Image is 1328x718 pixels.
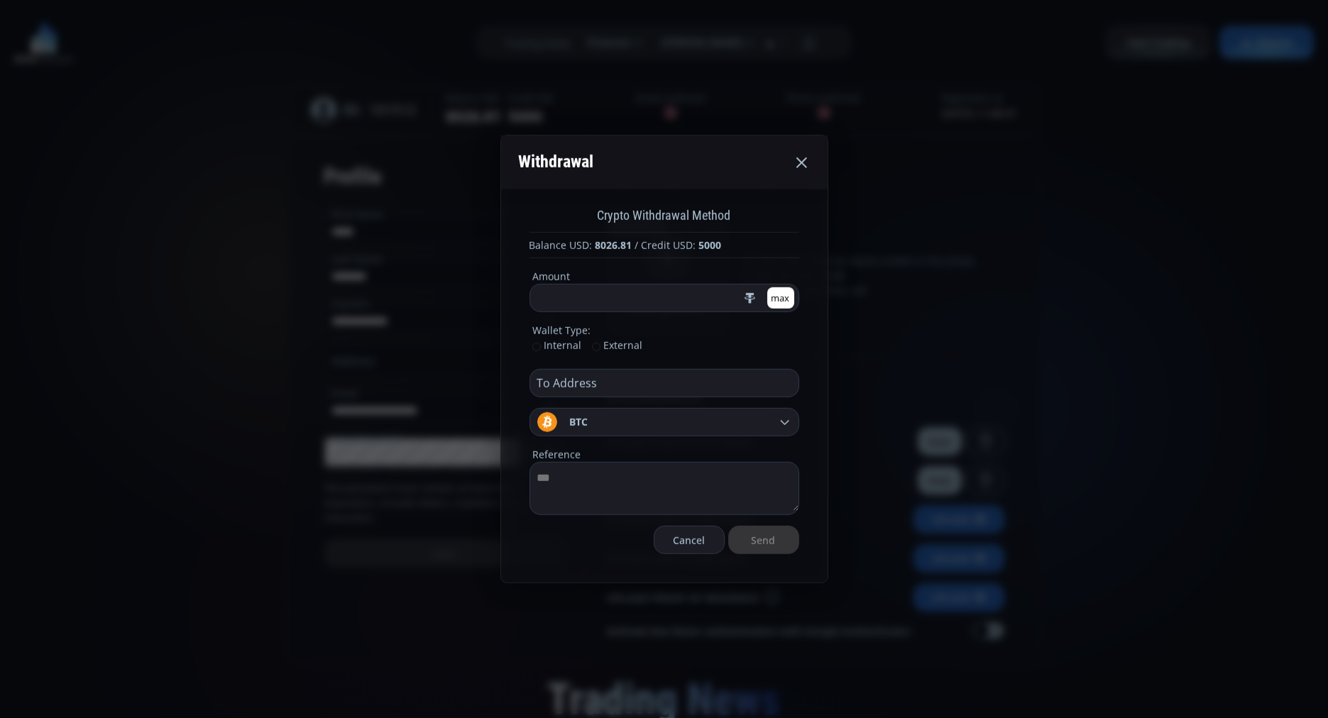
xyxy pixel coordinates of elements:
legend: Wallet Type: [533,323,591,338]
div: Crypto Withdrawal Method [529,204,799,227]
span: Internal [532,338,582,352]
button: Cancel [654,526,725,554]
b: 8026.81 [596,238,632,253]
legend: Reference [533,447,581,462]
div: Withdrawal [519,144,594,180]
button: max [767,287,794,309]
span: External [592,338,643,352]
div: Balance USD: / Credit USD: [529,238,799,253]
span: BTC [560,408,777,436]
legend: Amount [533,269,571,284]
b: 5000 [699,238,722,253]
